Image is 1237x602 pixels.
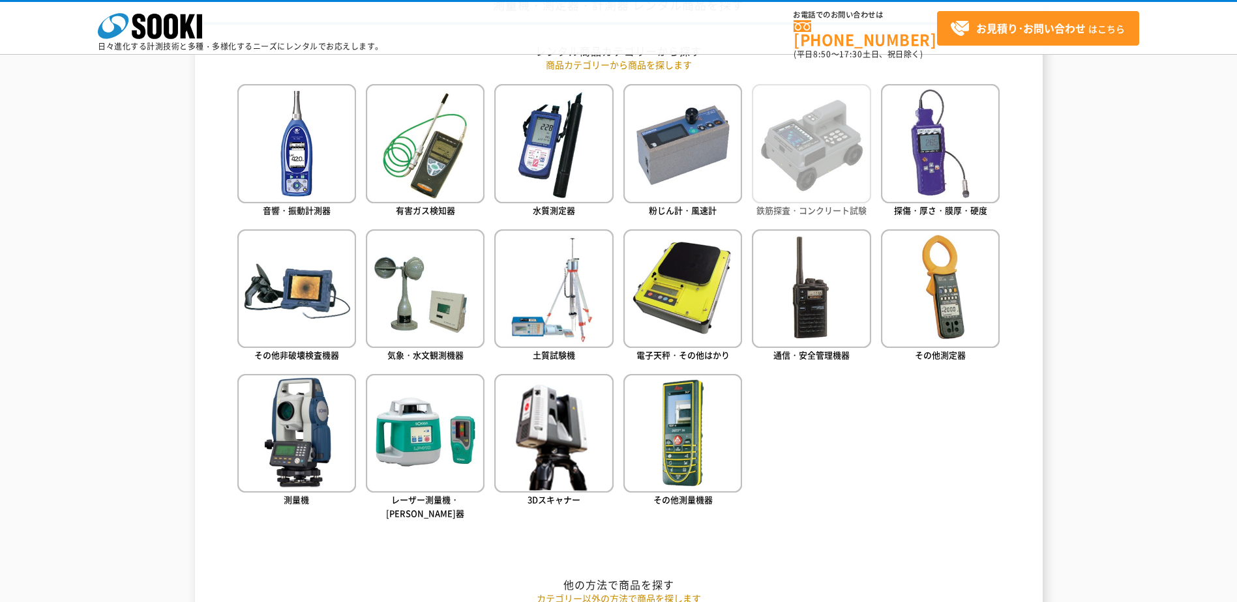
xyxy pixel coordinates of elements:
[366,229,484,364] a: 気象・水文観測機器
[254,349,339,361] span: その他非破壊検査機器
[386,493,464,519] span: レーザー測量機・[PERSON_NAME]器
[263,204,331,216] span: 音響・振動計測器
[794,11,937,19] span: お電話でのお問い合わせは
[237,374,356,493] img: 測量機
[284,493,309,506] span: 測量機
[237,229,356,348] img: その他非破壊検査機器
[623,374,742,493] img: その他測量機器
[366,229,484,348] img: 気象・水文観測機器
[237,84,356,219] a: 音響・振動計測器
[494,84,613,203] img: 水質測定器
[366,374,484,493] img: レーザー測量機・墨出器
[813,48,831,60] span: 8:50
[494,229,613,348] img: 土質試験機
[649,204,717,216] span: 粉じん計・風速計
[950,19,1125,38] span: はこちら
[237,58,1000,72] p: 商品カテゴリーから商品を探します
[937,11,1139,46] a: お見積り･お問い合わせはこちら
[752,229,871,348] img: 通信・安全管理機器
[794,48,923,60] span: (平日 ～ 土日、祝日除く)
[528,493,580,506] span: 3Dスキャナー
[773,349,850,361] span: 通信・安全管理機器
[366,84,484,219] a: 有害ガス検知器
[881,84,1000,203] img: 探傷・厚さ・膜厚・硬度
[623,84,742,219] a: 粉じん計・風速計
[494,229,613,364] a: 土質試験機
[494,374,613,509] a: 3Dスキャナー
[237,578,1000,592] h2: 他の方法で商品を探す
[756,204,867,216] span: 鉄筋探査・コンクリート試験
[976,20,1086,36] strong: お見積り･お問い合わせ
[237,229,356,364] a: その他非破壊検査機器
[533,349,575,361] span: 土質試験機
[881,229,1000,364] a: その他測定器
[839,48,863,60] span: 17:30
[915,349,966,361] span: その他測定器
[494,374,613,493] img: 3Dスキャナー
[396,204,455,216] span: 有害ガス検知器
[387,349,464,361] span: 気象・水文観測機器
[623,84,742,203] img: 粉じん計・風速計
[881,84,1000,219] a: 探傷・厚さ・膜厚・硬度
[752,84,871,203] img: 鉄筋探査・コンクリート試験
[881,229,1000,348] img: その他測定器
[237,84,356,203] img: 音響・振動計測器
[752,84,871,219] a: 鉄筋探査・コンクリート試験
[653,493,713,506] span: その他測量機器
[533,204,575,216] span: 水質測定器
[623,229,742,348] img: 電子天秤・その他はかり
[98,42,383,50] p: 日々進化する計測技術と多種・多様化するニーズにレンタルでお応えします。
[494,84,613,219] a: 水質測定器
[752,229,871,364] a: 通信・安全管理機器
[794,20,937,47] a: [PHONE_NUMBER]
[366,84,484,203] img: 有害ガス検知器
[636,349,730,361] span: 電子天秤・その他はかり
[623,374,742,509] a: その他測量機器
[237,374,356,509] a: 測量機
[366,374,484,523] a: レーザー測量機・[PERSON_NAME]器
[894,204,987,216] span: 探傷・厚さ・膜厚・硬度
[623,229,742,364] a: 電子天秤・その他はかり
